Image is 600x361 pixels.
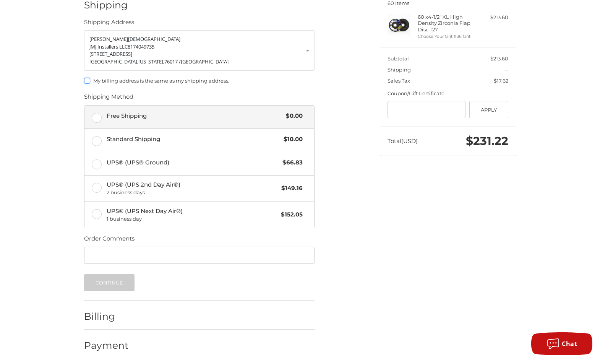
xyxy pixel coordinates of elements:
span: [GEOGRAPHIC_DATA] [181,58,229,65]
span: [STREET_ADDRESS] [89,50,132,57]
a: Enter or select a different address [84,30,315,71]
legend: Shipping Address [84,18,134,30]
span: 8174049735 [128,43,154,50]
button: Apply [469,101,509,118]
legend: Order Comments [84,234,135,247]
span: -- [504,67,508,73]
li: Choose Your Grit #36 Grit [418,33,476,40]
span: UPS® (UPS 2nd Day Air®) [107,180,278,197]
label: My billing address is the same as my shipping address. [84,78,315,84]
span: $231.22 [466,134,508,148]
span: JMJ Installers LLC [89,43,128,50]
legend: Shipping Method [84,93,133,105]
span: $10.00 [280,135,303,144]
span: $66.83 [279,158,303,167]
span: Free Shipping [107,112,282,120]
h4: 60 x 4-1/2" XL High Density Zirconia Flap Disc T27 [418,14,476,33]
h2: Billing [84,311,129,322]
span: Shipping [388,67,411,73]
span: 1 business day [107,215,277,223]
span: UPS® (UPS Next Day Air®) [107,207,277,223]
span: Total (USD) [388,137,418,145]
span: $149.16 [278,184,303,193]
div: Coupon/Gift Certificate [388,90,508,98]
div: $213.60 [478,14,508,21]
span: Standard Shipping [107,135,280,144]
input: Gift Certificate or Coupon Code [388,101,465,118]
span: $0.00 [282,112,303,120]
button: Chat [531,332,592,355]
span: $152.05 [277,210,303,219]
span: Chat [562,340,577,348]
button: Continue [84,274,135,291]
span: UPS® (UPS® Ground) [107,158,279,167]
span: [DEMOGRAPHIC_DATA] [128,36,180,42]
span: $17.62 [494,78,508,84]
h2: Payment [84,340,129,351]
span: [PERSON_NAME] [89,36,128,42]
span: $213.60 [490,55,508,62]
span: [GEOGRAPHIC_DATA], [89,58,138,65]
span: Subtotal [388,55,409,62]
span: 2 business days [107,189,278,197]
span: Sales Tax [388,78,410,84]
span: [US_STATE], [138,58,164,65]
span: 76017 / [164,58,181,65]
